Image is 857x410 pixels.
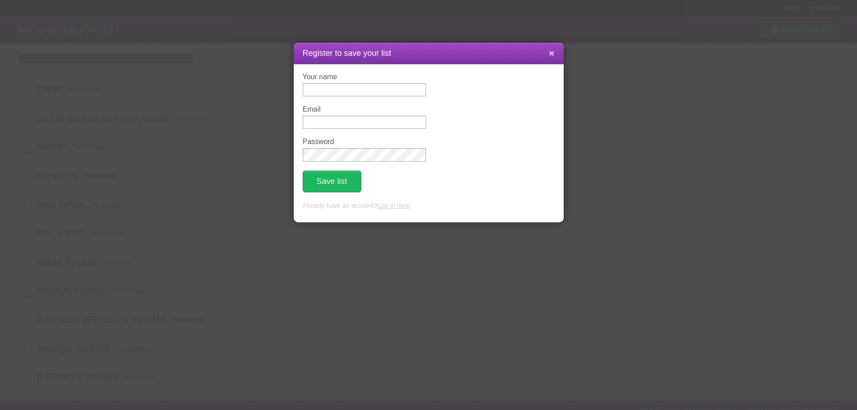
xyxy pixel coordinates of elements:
[303,47,555,59] h1: Register to save your list
[303,201,555,211] p: Already have an account? .
[303,138,426,146] label: Password
[303,105,426,113] label: Email
[303,73,426,81] label: Your name
[377,202,410,209] a: Log in here
[303,171,361,192] button: Save list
